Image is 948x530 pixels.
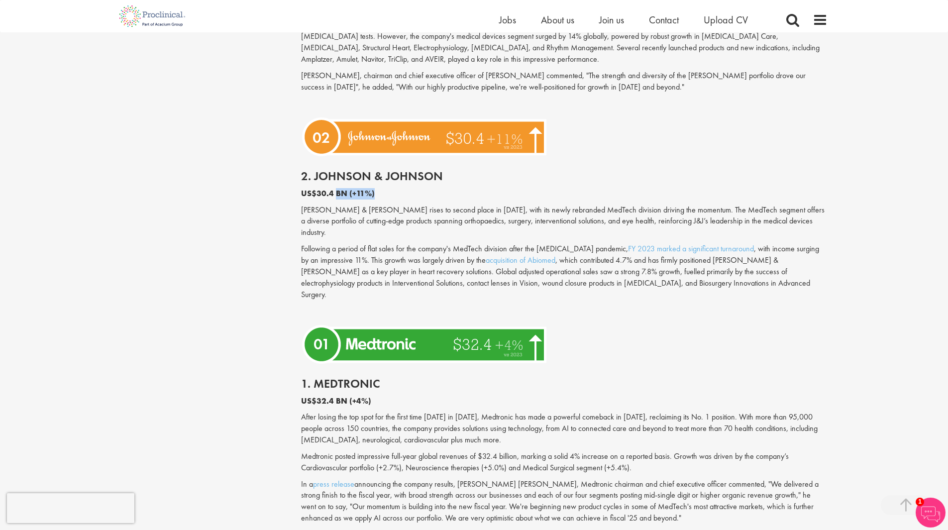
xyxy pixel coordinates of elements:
[301,451,828,474] p: Medtronic posted impressive full-year global revenues of $32.4 billion, marking a solid 4% increa...
[486,255,555,265] a: acquisition of Abiomed
[301,188,375,199] b: US$30.4 BN (+11%)
[301,479,828,524] p: In a announcing the company results, [PERSON_NAME] [PERSON_NAME], Medtronic chairman and chief ex...
[301,170,828,183] h2: 2. Johnson & Johnson
[916,498,946,528] img: Chatbot
[301,205,828,239] p: [PERSON_NAME] & [PERSON_NAME] rises to second place in [DATE], with its newly rebranded MedTech d...
[301,412,828,446] p: After losing the top spot for the first time [DATE] in [DATE], Medtronic has made a powerful come...
[301,243,828,300] p: Following a period of flat sales for the company's MedTech division after the [MEDICAL_DATA] pand...
[916,498,924,506] span: 1
[301,19,828,65] p: In [DATE], , marking a 14% decline driven by reduced demand for [MEDICAL_DATA] tests. However, th...
[313,479,354,489] a: press release
[301,377,828,390] h2: 1. Medtronic
[628,243,754,254] a: FY 2023 marked a significant turnaround
[301,70,828,93] p: [PERSON_NAME], chairman and chief executive officer of [PERSON_NAME] commented, "The strength and...
[7,493,134,523] iframe: reCAPTCHA
[599,13,624,26] a: Join us
[649,13,679,26] a: Contact
[301,396,371,406] b: US$32.4 BN (+4%)
[541,13,574,26] a: About us
[704,13,748,26] a: Upload CV
[499,13,516,26] a: Jobs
